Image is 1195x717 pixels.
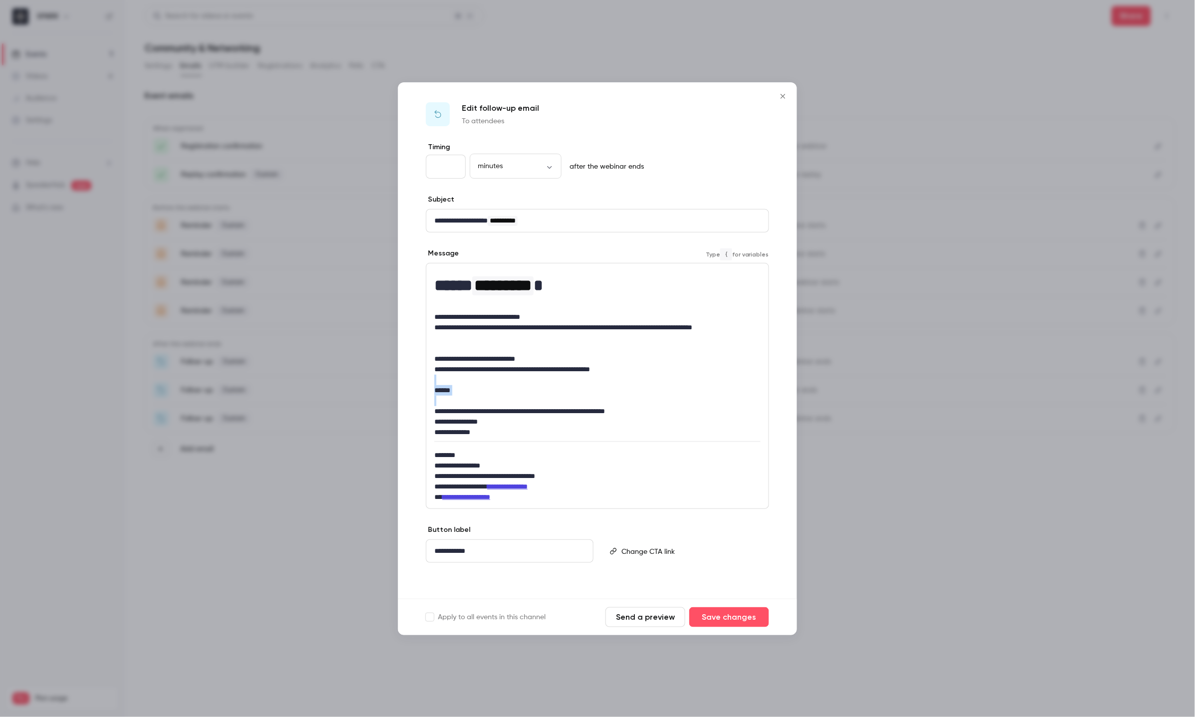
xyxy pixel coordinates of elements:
label: Timing [426,142,769,152]
button: Close [773,86,793,106]
div: editor [617,540,768,563]
p: Edit follow-up email [462,102,539,114]
p: after the webinar ends [566,162,644,172]
div: editor [426,210,769,232]
p: To attendees [462,116,539,126]
label: Message [426,248,459,258]
label: Apply to all events in this channel [426,612,546,622]
div: editor [426,540,593,562]
button: Save changes [689,607,769,627]
div: editor [426,263,769,508]
label: Subject [426,195,454,205]
label: Button label [426,525,470,535]
code: { [720,248,732,260]
span: Type for variables [706,248,769,260]
button: Send a preview [605,607,685,627]
div: minutes [470,161,562,171]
